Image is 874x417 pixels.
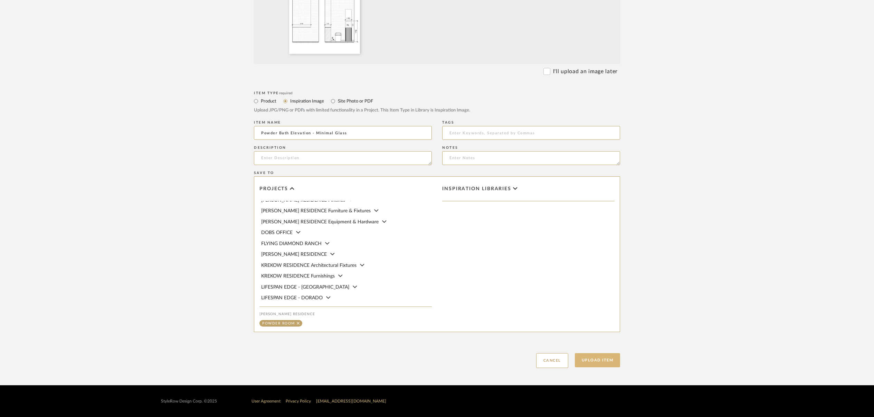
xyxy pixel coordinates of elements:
mat-radio-group: Select item type [254,97,620,105]
span: [PERSON_NAME] RESIDENCE Furniture & Fixtures [261,208,371,213]
div: Item name [254,120,432,125]
div: StyleRow Design Corp. ©2025 [161,399,217,404]
div: Save To [254,171,620,175]
span: FLYING DIAMOND RANCH [261,241,322,246]
label: Inspiration Image [289,97,324,105]
span: [PERSON_NAME] RESIDENCE Equipment & Hardware [261,220,379,224]
a: [EMAIL_ADDRESS][DOMAIN_NAME] [316,399,386,403]
div: Upload JPG/PNG or PDFs with limited functionality in a Project. This Item Type in Library is Insp... [254,107,620,114]
label: Product [260,97,276,105]
span: DOBS OFFICE [261,230,293,235]
a: User Agreement [251,399,281,403]
span: LIFESPAN EDGE - DORADO [261,295,323,300]
span: KREKOW RESIDENCE Furnishings [261,274,335,279]
button: Cancel [536,353,568,368]
div: [PERSON_NAME] RESIDENCE [259,312,432,316]
span: Projects [259,186,288,192]
span: [PERSON_NAME] RESIDENCE [261,252,327,257]
div: Powder Room [262,322,295,325]
input: Enter Name [254,126,432,140]
label: I'll upload an image later [553,67,618,76]
label: Site Photo or PDF [337,97,373,105]
span: required [279,91,293,95]
span: Inspiration libraries [442,186,511,192]
div: Notes [442,146,620,150]
span: KREKOW RESIDENCE Architectural Fixtures [261,263,357,268]
input: Enter Keywords, Separated by Commas [442,126,620,140]
div: Tags [442,120,620,125]
div: Item Type [254,91,620,95]
a: Privacy Policy [286,399,311,403]
div: Description [254,146,432,150]
button: Upload Item [575,353,620,367]
span: LIFESPAN EDGE - [GEOGRAPHIC_DATA] [261,285,349,290]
